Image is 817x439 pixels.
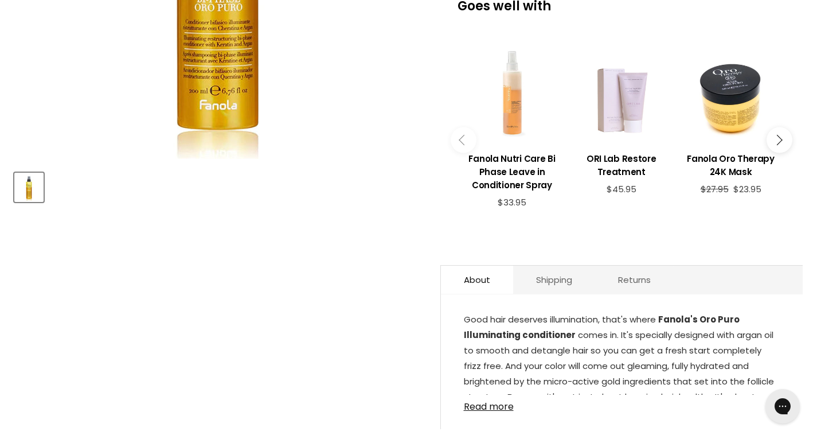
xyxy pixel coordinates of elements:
a: Shipping [513,266,595,294]
h3: Fanola Oro Therapy 24K Mask [682,152,780,178]
span: $33.95 [498,196,526,208]
a: About [441,266,513,294]
h3: Fanola Nutri Care Bi Phase Leave in Conditioner Spray [463,152,561,192]
span: $45.95 [607,183,636,195]
p: Good hair deserves illumination, that's where comes in. It's specially designed with argan oil to... [464,312,780,422]
img: Fanola Oro Therapy 24K Illumate Bi Phase Leave-In Conditioner [15,174,42,201]
strong: Fanola's Oro Puro Illuminating conditioner [464,313,740,341]
a: View product:Fanola Nutri Care Bi Phase Leave in Conditioner Spray [463,45,561,143]
a: View product:Fanola Oro Therapy 24K Mask [682,143,780,184]
span: $27.95 [701,183,729,195]
a: Returns [595,266,674,294]
span: $23.95 [733,183,761,195]
iframe: Gorgias live chat messenger [760,385,806,428]
button: Fanola Oro Therapy 24K Illumate Bi Phase Leave-In Conditioner [14,173,44,202]
a: View product:ORI Lab Restore Treatment [572,143,670,184]
a: View product:ORI Lab Restore Treatment [572,45,670,143]
a: View product:Fanola Oro Therapy 24K Mask [682,45,780,143]
div: Product thumbnails [13,169,422,202]
a: View product:Fanola Nutri Care Bi Phase Leave in Conditioner Spray [463,143,561,197]
a: Read more [464,395,780,412]
h3: ORI Lab Restore Treatment [572,152,670,178]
